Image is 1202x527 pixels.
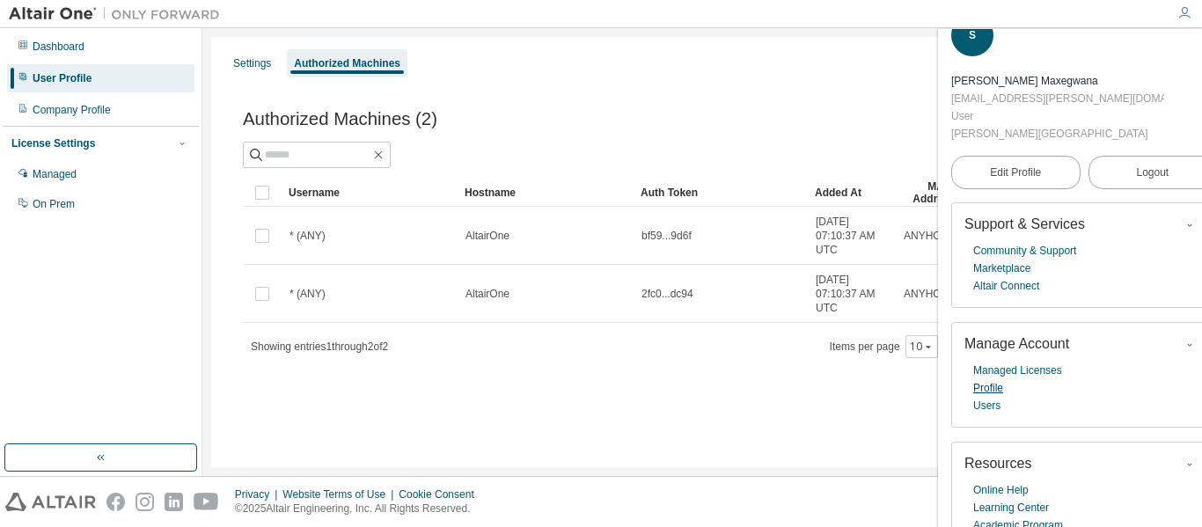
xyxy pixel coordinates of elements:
button: 10 [910,340,934,354]
div: Privacy [235,487,282,501]
a: Community & Support [973,242,1076,260]
a: Edit Profile [951,156,1081,189]
div: Authorized Machines [294,56,400,70]
div: License Settings [11,136,95,150]
a: Learning Center [973,499,1049,516]
img: altair_logo.svg [5,493,96,511]
img: youtube.svg [194,493,219,511]
a: Marketplace [973,260,1030,277]
span: [DATE] 07:10:37 AM UTC [816,273,888,315]
span: Edit Profile [990,165,1041,179]
a: Users [973,397,1000,414]
div: Dashboard [33,40,84,54]
span: * (ANY) [290,229,326,243]
span: Resources [964,456,1031,471]
span: Authorized Machines (2) [243,109,437,129]
div: Auth Token [641,179,801,207]
span: S [969,29,976,41]
div: Hostname [465,179,627,207]
div: Settings [233,56,271,70]
span: ANYHOST [904,287,955,301]
span: Logout [1136,164,1169,181]
span: * (ANY) [290,287,326,301]
a: Profile [973,379,1003,397]
span: AltairOne [465,287,509,301]
span: Support & Services [964,216,1085,231]
a: Altair Connect [973,277,1039,295]
span: 2fc0...dc94 [641,287,693,301]
span: [DATE] 07:10:37 AM UTC [816,215,888,257]
div: MAC Addresses [903,179,977,207]
a: Online Help [973,481,1029,499]
span: Showing entries 1 through 2 of 2 [251,340,388,353]
img: linkedin.svg [165,493,183,511]
div: User [951,107,1164,125]
div: On Prem [33,197,75,211]
div: Website Terms of Use [282,487,399,501]
div: Cookie Consent [399,487,484,501]
span: Items per page [830,335,938,358]
div: User Profile [33,71,92,85]
img: Altair One [9,5,229,23]
a: Managed Licenses [973,362,1062,379]
div: [EMAIL_ADDRESS][PERSON_NAME][DOMAIN_NAME] [951,90,1164,107]
div: Managed [33,167,77,181]
span: bf59...9d6f [641,229,692,243]
span: Manage Account [964,336,1069,351]
img: facebook.svg [106,493,125,511]
div: Username [289,179,451,207]
img: instagram.svg [136,493,154,511]
span: ANYHOST [904,229,955,243]
p: © 2025 Altair Engineering, Inc. All Rights Reserved. [235,501,485,516]
div: Company Profile [33,103,111,117]
div: Sandisile Maxegwana [951,72,1164,90]
div: Added At [815,179,889,207]
span: AltairOne [465,229,509,243]
div: [PERSON_NAME][GEOGRAPHIC_DATA] [951,125,1164,143]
